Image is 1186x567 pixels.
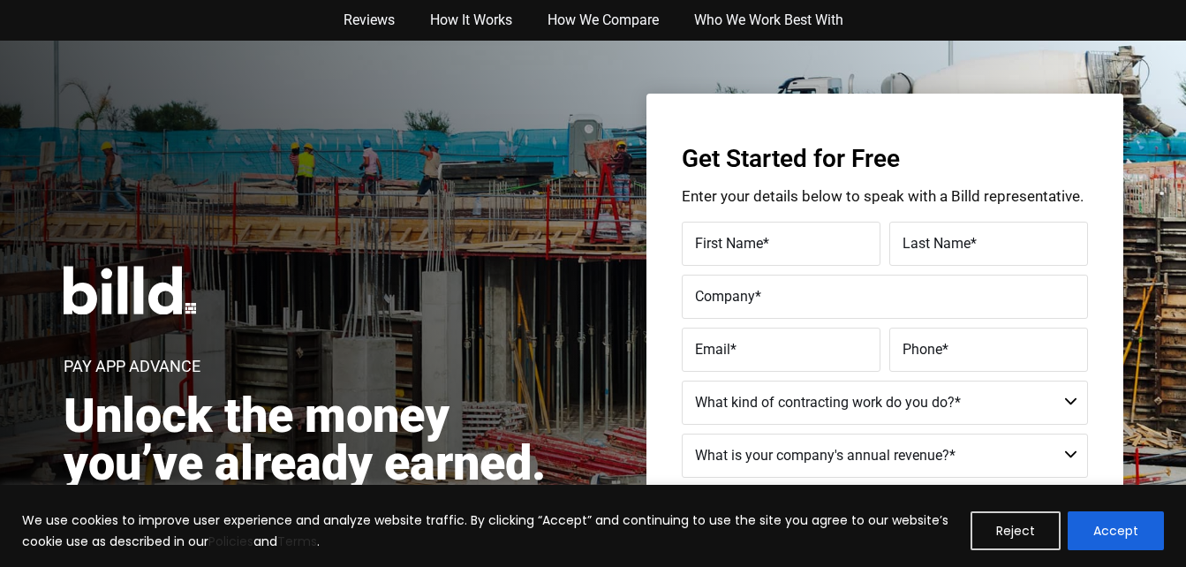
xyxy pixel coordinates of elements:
p: Enter your details below to speak with a Billd representative. [682,189,1088,204]
span: Email [695,341,730,358]
button: Reject [971,511,1061,550]
h2: Unlock the money you’ve already earned. [64,392,564,488]
a: Terms [277,533,317,550]
p: We use cookies to improve user experience and analyze website traffic. By clicking “Accept” and c... [22,510,957,552]
a: Policies [208,533,253,550]
span: Company [695,288,755,305]
span: Phone [903,341,942,358]
button: Accept [1068,511,1164,550]
h3: Get Started for Free [682,147,1088,171]
span: Last Name [903,235,971,252]
span: First Name [695,235,763,252]
h1: Pay App Advance [64,359,200,374]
